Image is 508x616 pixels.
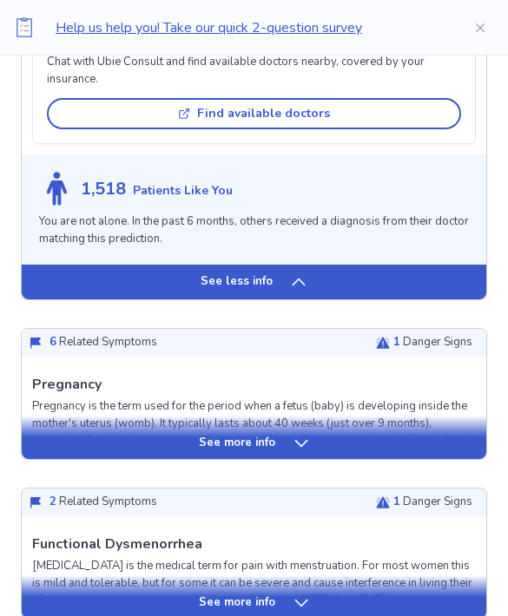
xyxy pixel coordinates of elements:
p: Functional Dysmenorrhea [32,534,202,555]
p: Related Symptoms [49,335,157,352]
p: Danger Signs [393,495,472,512]
p: Danger Signs [393,335,472,352]
a: Find available doctors [47,92,461,130]
span: 2 [49,495,56,510]
button: Find available doctors [47,99,461,130]
span: 1 [393,495,400,510]
p: Patients Like You [133,182,233,200]
p: Related Symptoms [49,495,157,512]
p: Help us help you! Take our quick 2-question survey [56,17,445,38]
p: Pregnancy [32,375,102,396]
p: Chat with Ubie Consult and find available doctors nearby, covered by your insurance. [47,55,461,88]
p: See more info [199,436,275,453]
p: You are not alone. In the past 6 months, others received a diagnosis from their doctor matching t... [39,214,469,248]
p: See less info [201,274,273,292]
p: See more info [199,595,275,613]
p: Pregnancy is the term used for the period when a fetus (baby) is developing inside the mother's u... [32,399,476,518]
span: 1 [393,335,400,351]
p: 1,518 [81,177,126,203]
span: 6 [49,335,56,351]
